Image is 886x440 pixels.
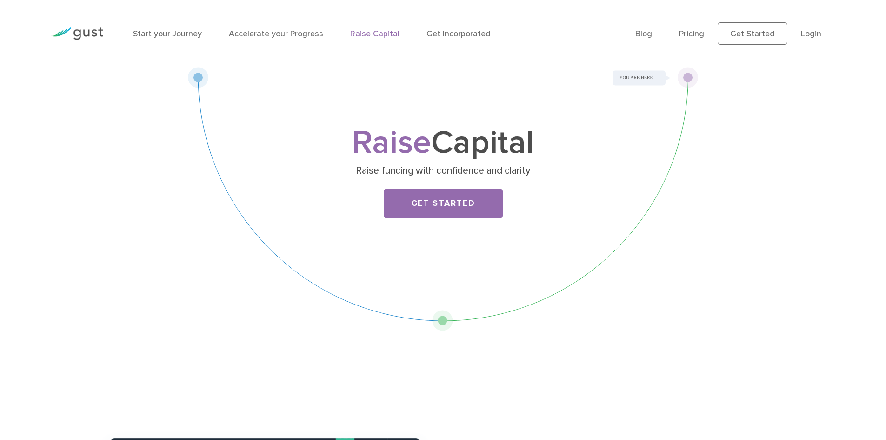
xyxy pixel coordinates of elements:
a: Blog [635,29,652,39]
a: Login [801,29,821,39]
a: Raise Capital [350,29,400,39]
img: Gust Logo [51,27,103,40]
span: Raise [352,123,431,162]
a: Pricing [679,29,704,39]
a: Get Started [384,189,503,218]
a: Get Started [718,22,787,45]
a: Get Incorporated [426,29,491,39]
a: Accelerate your Progress [229,29,323,39]
p: Raise funding with confidence and clarity [263,164,623,177]
h1: Capital [260,128,627,158]
a: Start your Journey [133,29,202,39]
